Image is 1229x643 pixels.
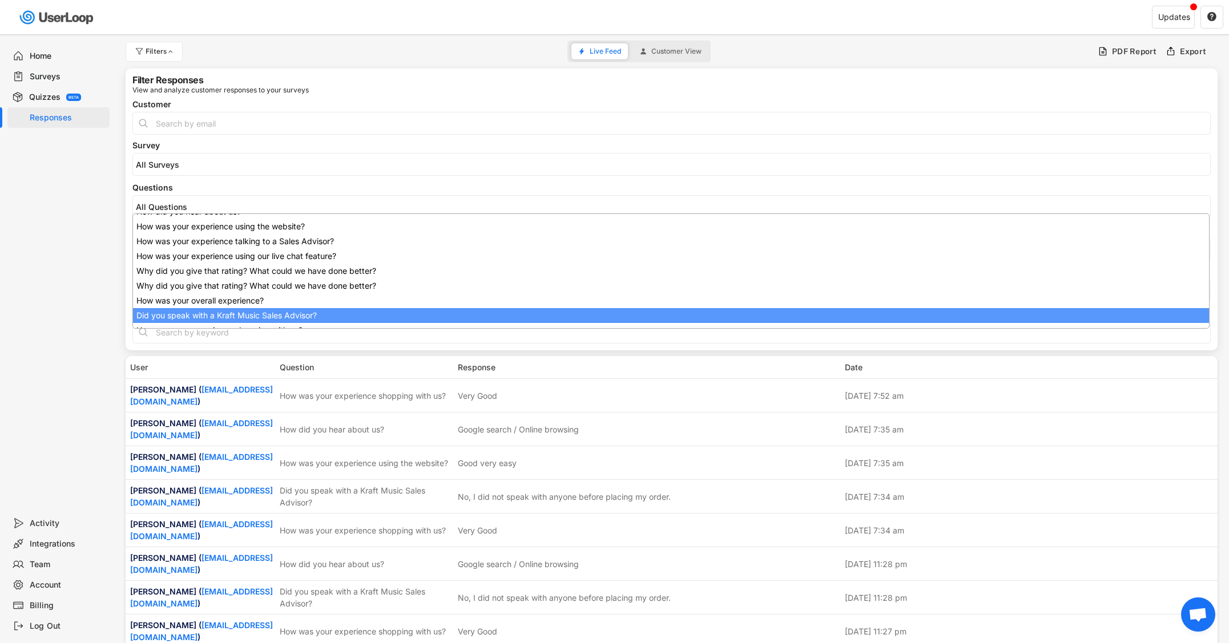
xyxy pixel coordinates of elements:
[30,71,105,82] div: Surveys
[845,592,1214,604] div: [DATE] 11:28 pm
[651,48,702,55] span: Customer View
[458,491,671,503] div: No, I did not speak with anyone before placing my order.
[146,48,175,55] div: Filters
[130,486,273,507] a: [EMAIL_ADDRESS][DOMAIN_NAME]
[130,585,273,609] div: [PERSON_NAME] ( )
[30,539,105,549] div: Integrations
[590,48,621,55] span: Live Feed
[130,418,273,440] a: [EMAIL_ADDRESS][DOMAIN_NAME]
[130,385,273,406] a: [EMAIL_ADDRESS][DOMAIN_NAME]
[130,587,273,608] a: [EMAIL_ADDRESS][DOMAIN_NAME]
[280,390,451,402] div: How was your experience shopping with us?
[132,75,203,84] div: Filter Responses
[132,321,1211,343] input: Search by keyword
[133,278,1209,293] li: Why did you give that rating? What could we have done better?
[280,625,451,637] div: How was your experience shopping with us?
[133,293,1209,308] li: How was your overall experience?
[30,600,105,611] div: Billing
[845,390,1214,402] div: [DATE] 7:52 am
[133,234,1209,249] li: How was your experience talking to a Sales Advisor?
[280,457,451,469] div: How was your experience using the website?
[845,625,1214,637] div: [DATE] 11:27 pm
[633,43,708,59] button: Customer View
[1207,12,1217,22] button: 
[280,558,451,570] div: How did you hear about us?
[130,383,273,407] div: [PERSON_NAME] ( )
[1207,11,1216,22] text: 
[130,417,273,441] div: [PERSON_NAME] ( )
[133,249,1209,264] li: How was your experience using our live chat feature?
[29,92,61,103] div: Quizzes
[458,625,497,637] div: Very Good
[1158,13,1190,21] div: Updates
[458,524,497,536] div: Very Good
[130,619,273,643] div: [PERSON_NAME] ( )
[130,452,273,474] a: [EMAIL_ADDRESS][DOMAIN_NAME]
[132,100,1211,108] div: Customer
[132,87,309,94] div: View and analyze customer responses to your surveys
[130,620,273,642] a: [EMAIL_ADDRESS][DOMAIN_NAME]
[132,184,1211,192] div: Questions
[1112,46,1157,56] div: PDF Report
[845,524,1214,536] div: [DATE] 7:34 am
[133,264,1209,278] li: Why did you give that rating? What could we have done better?
[130,451,273,475] div: [PERSON_NAME] ( )
[30,621,105,632] div: Log Out
[133,219,1209,234] li: How was your experience using the website?
[1180,46,1207,56] div: Export
[458,390,497,402] div: Very Good
[133,323,1209,338] li: How was your experience shopping with us?
[68,95,79,99] div: BETA
[130,552,273,576] div: [PERSON_NAME] ( )
[280,484,451,508] div: Did you speak with a Kraft Music Sales Advisor?
[132,141,1211,149] div: Survey
[133,308,1209,323] li: Did you speak with a Kraft Music Sales Advisor?
[845,491,1214,503] div: [DATE] 7:34 am
[280,423,451,435] div: How did you hear about us?
[571,43,628,59] button: Live Feed
[845,361,1214,373] div: Date
[845,457,1214,469] div: [DATE] 7:35 am
[30,518,105,529] div: Activity
[30,580,105,591] div: Account
[30,112,105,123] div: Responses
[130,518,273,542] div: [PERSON_NAME] ( )
[280,524,451,536] div: How was your experience shopping with us?
[458,361,838,373] div: Response
[845,423,1214,435] div: [DATE] 7:35 am
[130,484,273,508] div: [PERSON_NAME] ( )
[458,423,579,435] div: Google search / Online browsing
[458,457,517,469] div: Good very easy
[845,558,1214,570] div: [DATE] 11:28 pm
[136,202,1213,212] input: All Questions
[30,559,105,570] div: Team
[30,51,105,62] div: Home
[17,6,98,29] img: userloop-logo-01.svg
[280,361,451,373] div: Question
[130,361,273,373] div: User
[130,553,273,575] a: [EMAIL_ADDRESS][DOMAIN_NAME]
[136,160,1213,169] input: All Surveys
[280,585,451,609] div: Did you speak with a Kraft Music Sales Advisor?
[1181,597,1215,632] div: Open chat
[458,558,579,570] div: Google search / Online browsing
[132,112,1211,135] input: Search by email
[130,519,273,541] a: [EMAIL_ADDRESS][DOMAIN_NAME]
[458,592,671,604] div: No, I did not speak with anyone before placing my order.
